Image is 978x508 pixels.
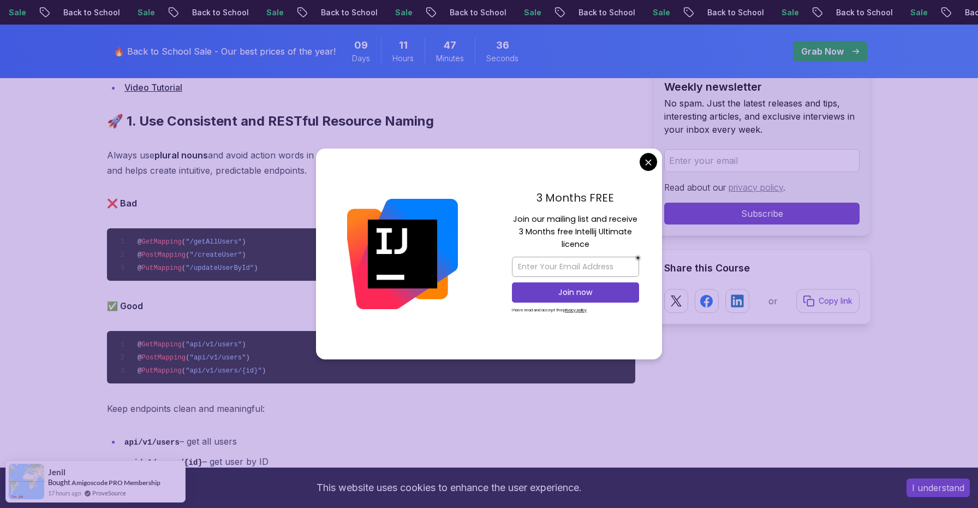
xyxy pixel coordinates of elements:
span: GetMapping [141,238,182,246]
a: Video Tutorial [124,82,182,93]
p: Grab Now [801,45,844,58]
span: Minutes [436,53,464,64]
p: Back to School [104,7,178,18]
span: PostMapping [141,354,186,362]
button: Copy link [796,289,860,313]
h2: Share this Course [664,261,860,276]
div: This website uses cookies to enhance the user experience. [8,476,890,500]
span: @ [138,251,141,259]
p: Keep endpoints clean and meaningful: [107,401,635,416]
span: ) [242,238,246,246]
p: Back to School [490,7,564,18]
span: ) [246,354,250,362]
span: Hours [392,53,414,64]
span: @ [138,341,141,348]
span: @ [138,264,141,272]
p: Sale [822,7,857,18]
span: Days [352,53,370,64]
span: 17 hours ago [48,488,81,498]
span: "/getAllUsers" [186,238,242,246]
p: Back to School [619,7,693,18]
img: provesource social proof notification image [9,464,44,499]
span: ) [254,264,258,272]
p: No spam. Just the latest releases and tips, interesting articles, and exclusive interviews in you... [664,97,860,136]
span: Seconds [486,53,518,64]
span: ( [182,238,186,246]
span: ( [186,354,189,362]
p: Copy link [819,296,852,306]
p: Sale [436,7,470,18]
span: 36 Seconds [496,38,509,53]
span: ( [186,251,189,259]
p: Back to School [748,7,822,18]
a: Amigoscode PRO Membership [71,479,160,487]
a: ProveSource [92,488,126,498]
span: ( [182,341,186,348]
p: Back to School [361,7,436,18]
button: Subscribe [664,203,860,225]
span: ( [182,367,186,375]
span: 47 Minutes [444,38,456,53]
p: Back to School [876,7,951,18]
span: ( [182,264,186,272]
a: privacy policy [729,182,783,193]
span: PostMapping [141,251,186,259]
button: Accept cookies [907,479,970,497]
p: Sale [564,7,599,18]
span: @ [138,238,141,246]
strong: plural nouns [154,150,208,161]
li: – get user by ID [121,454,635,470]
p: Sale [693,7,728,18]
code: api/v1/users [124,438,180,447]
p: or [768,294,778,308]
span: "api/v1/users/{id}" [186,367,262,375]
p: Sale [49,7,84,18]
strong: ❌ Bad [107,198,137,209]
p: 🔥 Back to School Sale - Our best prices of the year! [114,45,336,58]
span: "/createUser" [190,251,242,259]
h2: 🚀 1. Use Consistent and RESTful Resource Naming [107,113,635,130]
span: @ [138,354,141,362]
strong: ✅ Good [107,300,143,311]
p: Sale [307,7,342,18]
span: 9 Days [354,38,368,53]
span: "api/v1/users" [190,354,246,362]
span: Jenil [48,468,65,477]
p: Always use and avoid action words in your URLs. This is one of the fundamental principles of REST... [107,147,635,178]
li: – get all users [121,434,635,450]
span: ) [242,251,246,259]
span: PutMapping [141,264,182,272]
p: Back to School [232,7,307,18]
span: @ [138,367,141,375]
p: Sale [178,7,213,18]
h2: Weekly newsletter [664,79,860,94]
span: 11 Hours [399,38,408,53]
span: "/updateUserById" [186,264,254,272]
span: ) [262,367,266,375]
span: PutMapping [141,367,182,375]
input: Enter your email [664,149,860,172]
span: "api/v1/users" [186,341,242,348]
code: api/v1/users/{id} [124,458,202,467]
span: ) [242,341,246,348]
span: GetMapping [141,341,182,348]
span: Bought [48,478,70,487]
p: Read about our . [664,181,860,194]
